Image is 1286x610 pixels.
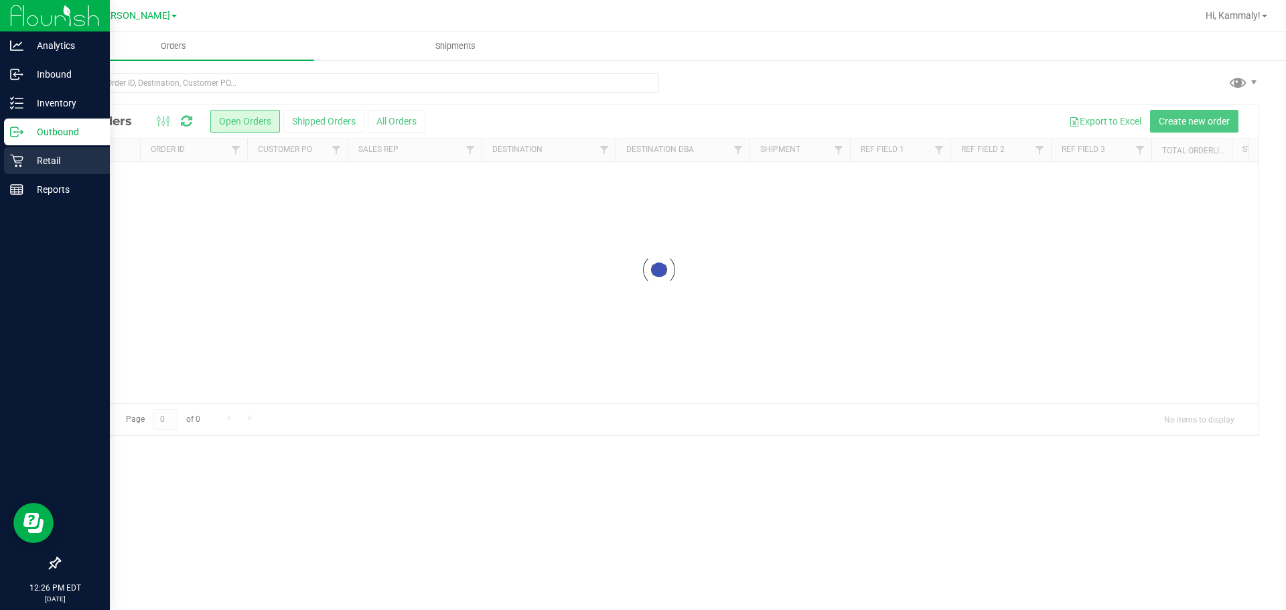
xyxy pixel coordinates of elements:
a: Shipments [314,32,596,60]
p: Analytics [23,37,104,54]
iframe: Resource center [13,503,54,543]
a: Orders [32,32,314,60]
inline-svg: Inbound [10,68,23,81]
span: [PERSON_NAME] [96,10,170,21]
p: Reports [23,181,104,198]
p: 12:26 PM EDT [6,582,104,594]
inline-svg: Analytics [10,39,23,52]
span: Shipments [417,40,494,52]
p: Inventory [23,95,104,111]
input: Search Order ID, Destination, Customer PO... [59,73,659,93]
inline-svg: Outbound [10,125,23,139]
p: Outbound [23,124,104,140]
p: Retail [23,153,104,169]
inline-svg: Reports [10,183,23,196]
inline-svg: Retail [10,154,23,167]
p: [DATE] [6,594,104,604]
inline-svg: Inventory [10,96,23,110]
p: Inbound [23,66,104,82]
span: Orders [143,40,204,52]
span: Hi, Kammaly! [1206,10,1261,21]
